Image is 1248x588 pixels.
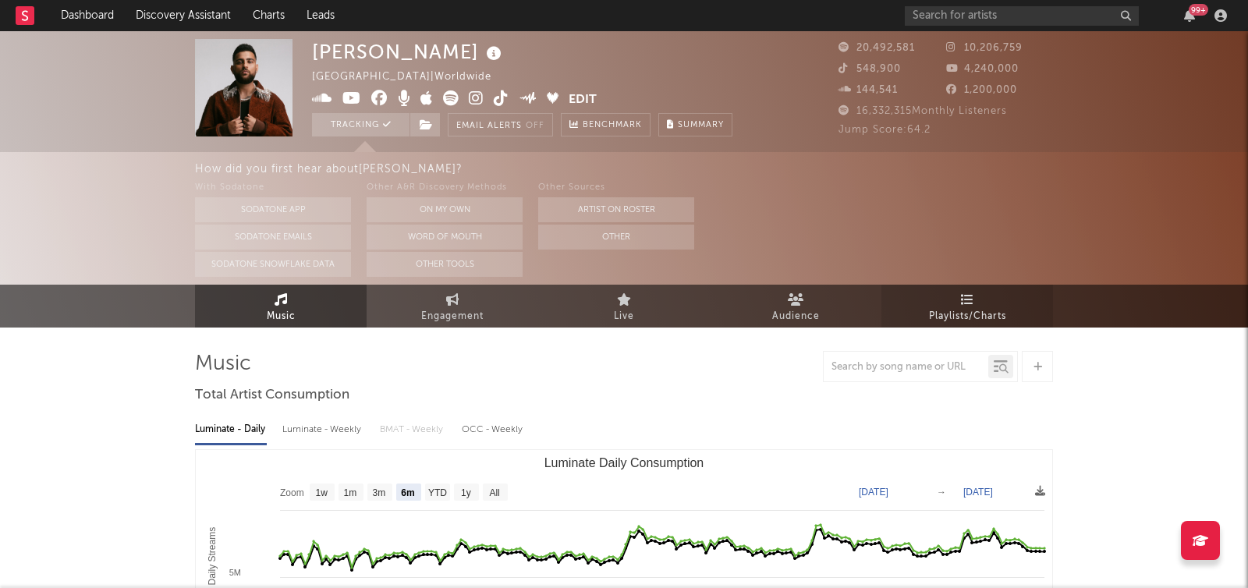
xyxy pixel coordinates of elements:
button: Sodatone App [195,197,351,222]
button: On My Own [367,197,523,222]
text: Luminate Daily Consumption [544,456,704,469]
span: Live [614,307,634,326]
a: Audience [710,285,881,328]
button: Sodatone Snowflake Data [195,252,351,277]
div: How did you first hear about [PERSON_NAME] ? [195,160,1248,179]
text: Zoom [280,487,304,498]
div: Other Sources [538,179,694,197]
a: Playlists/Charts [881,285,1053,328]
div: OCC - Weekly [462,416,524,443]
text: [DATE] [963,487,993,498]
input: Search for artists [905,6,1139,26]
text: 1y [461,487,471,498]
button: Edit [569,90,597,110]
a: Music [195,285,367,328]
span: Jump Score: 64.2 [838,125,931,135]
div: [GEOGRAPHIC_DATA] | Worldwide [312,68,509,87]
span: Engagement [421,307,484,326]
div: Luminate - Daily [195,416,267,443]
span: 10,206,759 [946,43,1023,53]
a: Engagement [367,285,538,328]
text: All [489,487,499,498]
span: 4,240,000 [946,64,1019,74]
span: 16,332,315 Monthly Listeners [838,106,1007,116]
text: YTD [428,487,447,498]
button: Other [538,225,694,250]
div: 99 + [1189,4,1208,16]
text: 3m [373,487,386,498]
text: → [937,487,946,498]
button: Word Of Mouth [367,225,523,250]
span: 20,492,581 [838,43,915,53]
span: Summary [678,121,724,129]
a: Benchmark [561,113,651,136]
button: 99+ [1184,9,1195,22]
div: [PERSON_NAME] [312,39,505,65]
div: Other A&R Discovery Methods [367,179,523,197]
button: Sodatone Emails [195,225,351,250]
span: Benchmark [583,116,642,135]
text: 1w [316,487,328,498]
text: [DATE] [859,487,888,498]
button: Other Tools [367,252,523,277]
span: 1,200,000 [946,85,1017,95]
span: Music [267,307,296,326]
em: Off [526,122,544,130]
span: Playlists/Charts [929,307,1006,326]
text: 5M [229,568,241,577]
button: Tracking [312,113,409,136]
div: Luminate - Weekly [282,416,364,443]
a: Live [538,285,710,328]
input: Search by song name or URL [824,361,988,374]
span: Audience [772,307,820,326]
button: Email AlertsOff [448,113,553,136]
span: 548,900 [838,64,901,74]
button: Summary [658,113,732,136]
span: 144,541 [838,85,898,95]
div: With Sodatone [195,179,351,197]
text: 6m [401,487,414,498]
text: 1m [344,487,357,498]
span: Total Artist Consumption [195,386,349,405]
button: Artist on Roster [538,197,694,222]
